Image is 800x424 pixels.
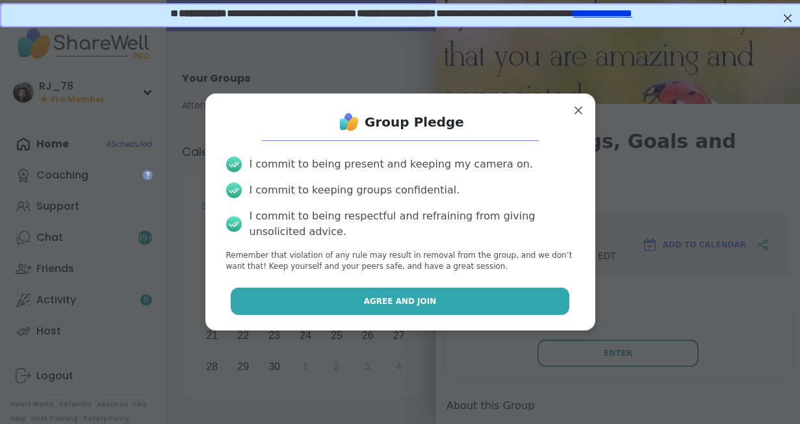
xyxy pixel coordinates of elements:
[250,156,533,172] div: I commit to being present and keeping my camera on.
[250,182,460,198] div: I commit to keeping groups confidential.
[250,208,574,240] div: I commit to being respectful and refraining from giving unsolicited advice.
[364,295,437,307] span: Agree and Join
[336,109,362,135] img: ShareWell Logo
[226,250,574,272] p: Remember that violation of any rule may result in removal from the group, and we don’t want that!...
[231,288,569,315] button: Agree and Join
[142,169,153,180] iframe: Spotlight
[365,113,464,131] h1: Group Pledge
